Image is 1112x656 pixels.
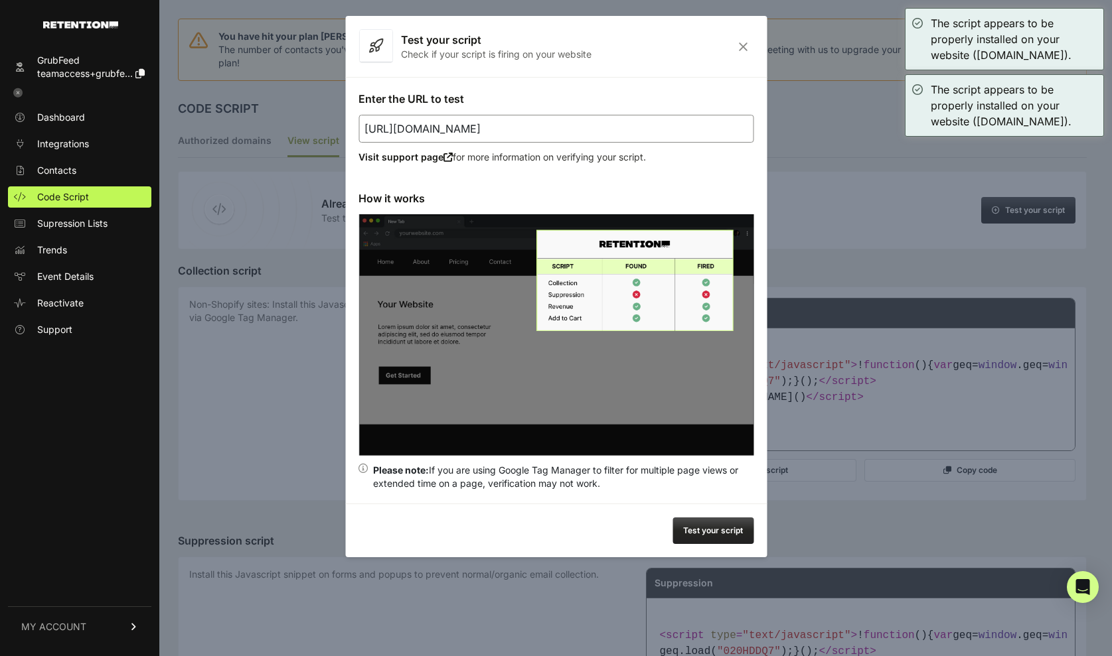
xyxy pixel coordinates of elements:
[37,54,145,67] div: GrubFeed
[37,190,89,204] span: Code Script
[37,323,72,336] span: Support
[8,213,151,234] a: Supression Lists
[8,606,151,647] a: MY ACCOUNT
[37,137,89,151] span: Integrations
[358,190,754,206] h3: How it works
[358,214,754,456] img: verify script installation
[8,239,151,261] a: Trends
[401,32,592,48] h3: Test your script
[8,133,151,155] a: Integrations
[37,270,94,283] span: Event Details
[8,319,151,340] a: Support
[8,186,151,208] a: Code Script
[37,296,84,310] span: Reactivate
[8,50,151,84] a: GrubFeed teamaccess+grubfe...
[37,217,108,230] span: Supression Lists
[37,111,85,124] span: Dashboard
[673,517,754,544] button: Test your script
[8,160,151,181] a: Contacts
[358,92,464,105] label: Enter the URL to test
[43,21,118,29] img: Retention.com
[37,68,133,79] span: teamaccess+grubfe...
[373,464,429,476] strong: Please note:
[733,41,754,52] i: Close
[358,151,754,164] p: for more information on verifying your script.
[401,48,592,61] p: Check if your script is firing on your website
[37,243,67,257] span: Trends
[8,107,151,128] a: Dashboard
[373,464,754,490] div: If you are using Google Tag Manager to filter for multiple page views or extended time on a page,...
[931,82,1097,129] div: The script appears to be properly installed on your website ([DOMAIN_NAME]).
[37,164,76,177] span: Contacts
[931,15,1097,63] div: The script appears to be properly installed on your website ([DOMAIN_NAME]).
[358,115,754,143] input: https://www.acme.com/
[358,151,453,163] a: Visit support page
[8,266,151,287] a: Event Details
[21,620,86,633] span: MY ACCOUNT
[1067,571,1099,603] div: Open Intercom Messenger
[8,293,151,314] a: Reactivate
